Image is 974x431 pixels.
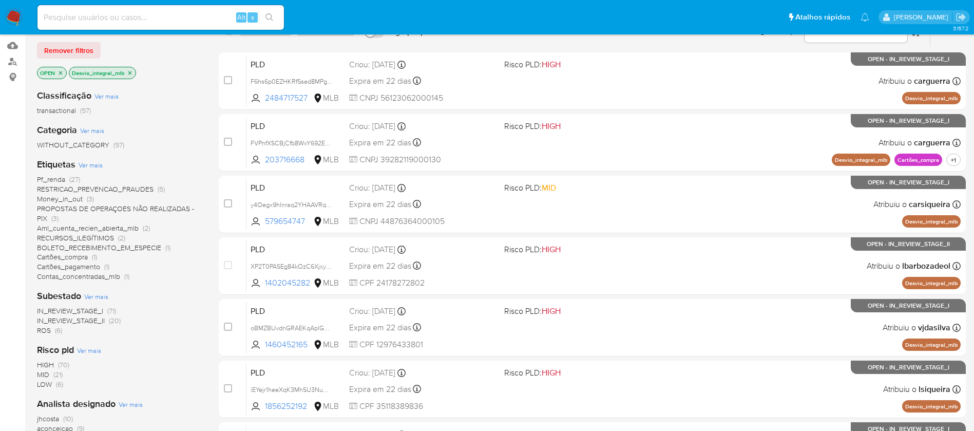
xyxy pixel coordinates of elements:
[953,24,969,32] span: 3.157.2
[259,10,280,25] button: search-icon
[251,12,254,22] span: s
[37,11,284,24] input: Pesquise usuários ou casos...
[861,13,869,22] a: Notificações
[795,12,850,23] span: Atalhos rápidos
[894,12,952,22] p: weverton.gomes@mercadopago.com.br
[237,12,245,22] span: Alt
[956,12,966,23] a: Sair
